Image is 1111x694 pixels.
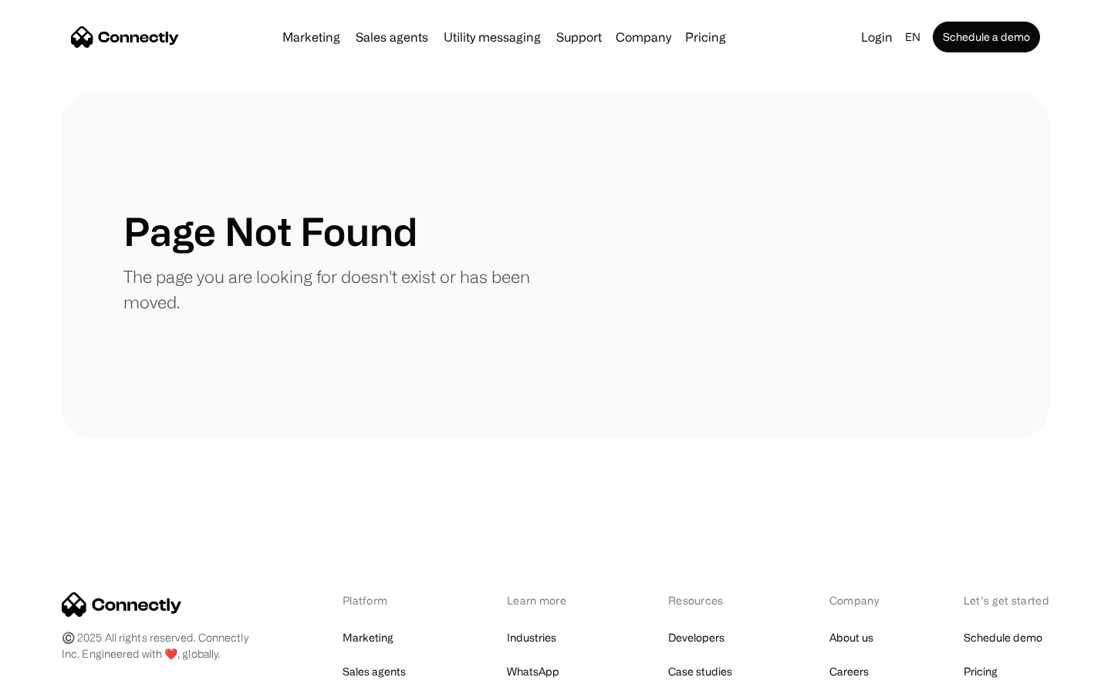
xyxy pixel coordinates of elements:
[437,31,547,43] a: Utility messaging
[123,208,417,254] h1: Page Not Found
[829,661,869,682] a: Careers
[829,627,873,649] a: About us
[616,26,671,48] div: Company
[905,26,920,48] div: en
[829,592,883,608] div: Company
[550,31,608,43] a: Support
[350,31,434,43] a: Sales agents
[668,592,749,608] div: Resources
[276,31,346,43] a: Marketing
[507,592,588,608] div: Learn more
[123,264,555,315] p: The page you are looking for doesn't exist or has been moved.
[343,627,393,649] a: Marketing
[343,592,427,608] div: Platform
[668,627,724,649] a: Developers
[507,627,556,649] a: Industries
[933,22,1040,52] a: Schedule a demo
[679,31,732,43] a: Pricing
[964,592,1049,608] div: Let’s get started
[668,661,732,682] a: Case studies
[855,26,899,48] a: Login
[343,661,406,682] a: Sales agents
[964,661,998,682] a: Pricing
[507,661,559,682] a: WhatsApp
[964,627,1042,649] a: Schedule demo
